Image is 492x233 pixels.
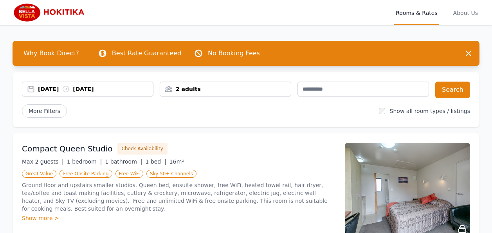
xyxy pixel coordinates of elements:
img: Bella Vista Hokitika [13,3,88,22]
p: Best Rate Guaranteed [112,49,181,58]
button: Search [435,82,470,98]
span: 1 bed | [145,158,166,165]
div: Show more > [22,214,335,222]
label: Show all room types / listings [390,108,470,114]
span: Sky 50+ Channels [146,170,196,178]
span: 1 bedroom | [67,158,102,165]
span: Free WiFi [115,170,144,178]
div: 2 adults [160,85,291,93]
p: Ground floor and upstairs smaller studios. Queen bed, ensuite shower, free WiFi, heated towel rai... [22,181,335,213]
span: Free Onsite Parking [59,170,112,178]
button: Check Availability [117,143,168,155]
span: Great Value [22,170,56,178]
span: Max 2 guests | [22,158,64,165]
span: 1 bathroom | [105,158,142,165]
h3: Compact Queen Studio [22,143,113,154]
span: More Filters [22,104,67,118]
p: No Booking Fees [208,49,260,58]
div: [DATE] [DATE] [38,85,153,93]
span: 16m² [169,158,184,165]
span: Why Book Direct? [17,46,85,61]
